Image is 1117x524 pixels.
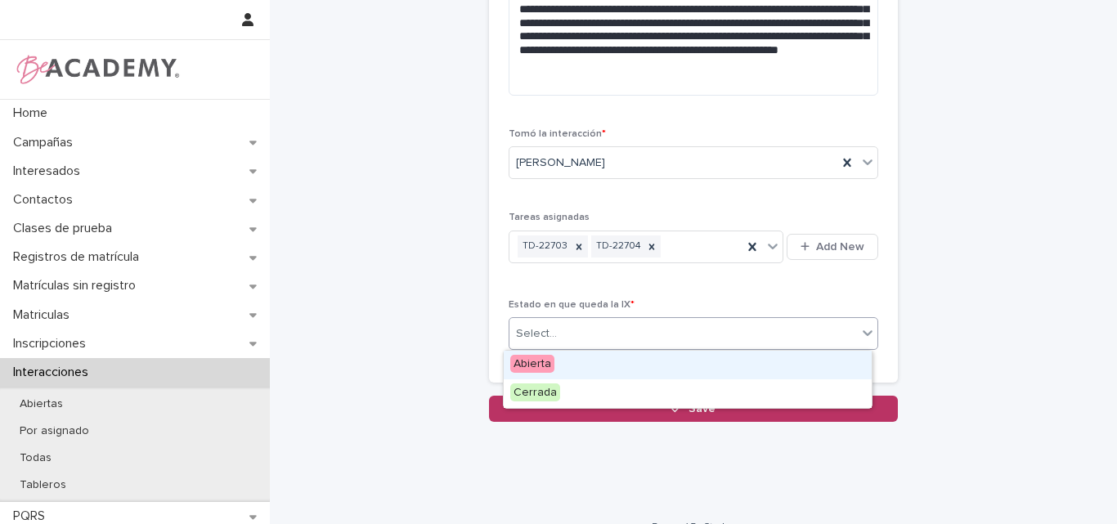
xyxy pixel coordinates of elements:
span: Save [689,403,716,414]
p: Tableros [7,478,79,492]
p: Matriculas [7,307,83,323]
button: Save [489,396,898,422]
p: Registros de matrícula [7,249,152,265]
button: Add New [787,234,878,260]
p: Clases de prueba [7,221,125,236]
p: Matrículas sin registro [7,278,149,293]
span: Cerrada [510,383,560,401]
p: Interesados [7,163,93,179]
p: Campañas [7,135,86,150]
p: Inscripciones [7,336,99,352]
span: Add New [816,241,864,253]
div: Cerrada [504,379,872,408]
span: Estado en que queda la IX [509,300,635,310]
p: Por asignado [7,424,102,438]
img: WPrjXfSUmiLcdUfaYY4Q [13,53,181,86]
span: [PERSON_NAME] [516,155,605,172]
span: Abierta [510,355,554,373]
div: TD-22703 [518,235,570,258]
div: Abierta [504,351,872,379]
span: Tareas asignadas [509,213,590,222]
p: Interacciones [7,365,101,380]
p: Contactos [7,192,86,208]
p: Home [7,105,61,121]
p: Abiertas [7,397,76,411]
div: TD-22704 [591,235,643,258]
span: Tomó la interacción [509,129,606,139]
div: Select... [516,325,557,343]
p: Todas [7,451,65,465]
p: PQRS [7,508,58,524]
